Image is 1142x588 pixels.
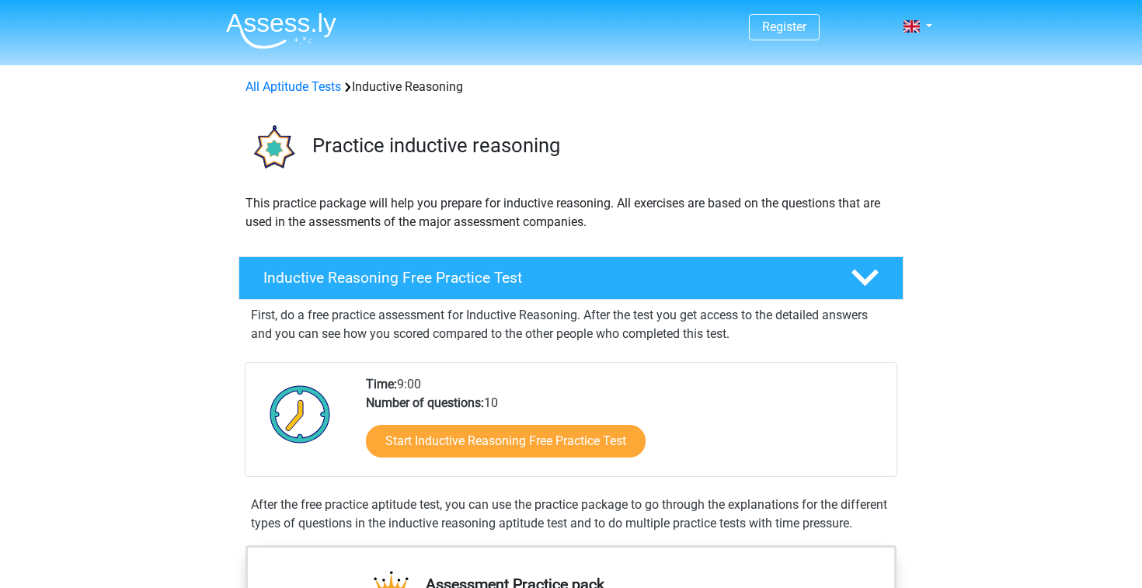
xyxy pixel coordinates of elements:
[226,12,336,49] img: Assessly
[762,19,806,34] a: Register
[366,395,484,410] b: Number of questions:
[366,425,646,458] a: Start Inductive Reasoning Free Practice Test
[251,306,891,343] p: First, do a free practice assessment for Inductive Reasoning. After the test you get access to th...
[366,377,397,391] b: Time:
[245,496,897,533] div: After the free practice aptitude test, you can use the practice package to go through the explana...
[263,269,826,287] h4: Inductive Reasoning Free Practice Test
[245,79,341,94] a: All Aptitude Tests
[239,78,903,96] div: Inductive Reasoning
[245,194,897,231] p: This practice package will help you prepare for inductive reasoning. All exercises are based on t...
[354,375,896,476] div: 9:00 10
[232,256,910,300] a: Inductive Reasoning Free Practice Test
[312,134,891,158] h3: Practice inductive reasoning
[239,115,305,181] img: inductive reasoning
[261,375,339,453] img: Clock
